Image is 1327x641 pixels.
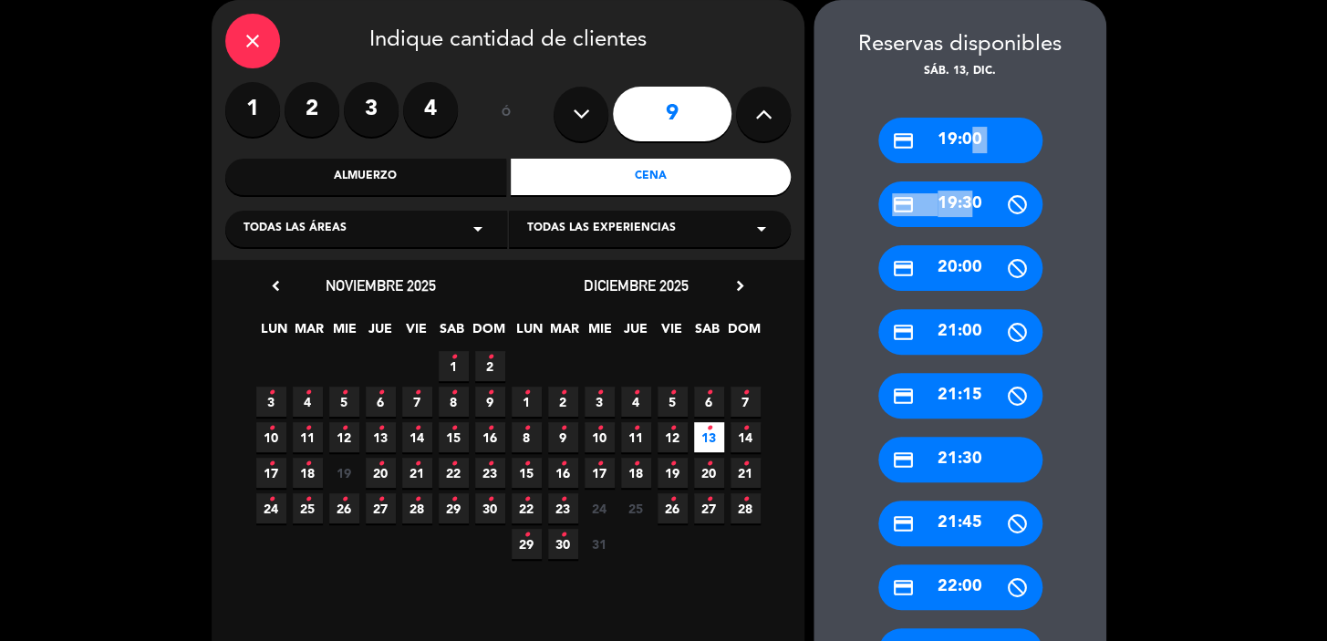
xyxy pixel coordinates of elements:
[560,521,566,550] i: •
[414,414,420,443] i: •
[878,501,1042,546] div: 21:45
[621,422,651,452] span: 11
[878,118,1042,163] div: 19:00
[268,378,275,408] i: •
[621,318,651,348] span: JUE
[596,450,603,479] i: •
[451,485,457,514] i: •
[621,493,651,523] span: 25
[256,387,286,417] span: 3
[366,458,396,488] span: 20
[451,414,457,443] i: •
[268,450,275,479] i: •
[548,422,578,452] span: 9
[657,318,687,348] span: VIE
[487,343,493,372] i: •
[524,521,530,550] i: •
[548,387,578,417] span: 2
[585,422,615,452] span: 10
[487,414,493,443] i: •
[878,373,1042,419] div: 21:15
[414,378,420,408] i: •
[305,485,311,514] i: •
[344,82,399,137] label: 3
[658,458,688,488] span: 19
[728,318,758,348] span: DOM
[293,422,323,452] span: 11
[256,458,286,488] span: 17
[366,387,396,417] span: 6
[487,378,493,408] i: •
[475,493,505,523] span: 30
[259,318,289,348] span: LUN
[585,529,615,559] span: 31
[658,493,688,523] span: 26
[596,414,603,443] i: •
[439,351,469,381] span: 1
[439,422,469,452] span: 15
[548,458,578,488] span: 16
[244,220,347,238] span: Todas las áreas
[878,437,1042,482] div: 21:30
[669,450,676,479] i: •
[692,318,722,348] span: SAB
[892,129,915,152] i: credit_card
[403,82,458,137] label: 4
[512,529,542,559] span: 29
[731,276,750,295] i: chevron_right
[751,218,772,240] i: arrow_drop_down
[305,414,311,443] i: •
[892,512,915,535] i: credit_card
[439,493,469,523] span: 29
[658,422,688,452] span: 12
[560,485,566,514] i: •
[658,387,688,417] span: 5
[414,450,420,479] i: •
[878,245,1042,291] div: 20:00
[329,422,359,452] span: 12
[548,529,578,559] span: 30
[731,493,761,523] span: 28
[475,387,505,417] span: 9
[268,414,275,443] i: •
[694,458,724,488] span: 20
[402,458,432,488] span: 21
[621,458,651,488] span: 18
[285,82,339,137] label: 2
[621,387,651,417] span: 4
[669,485,676,514] i: •
[694,493,724,523] span: 27
[341,414,347,443] i: •
[550,318,580,348] span: MAR
[878,564,1042,610] div: 22:00
[378,414,384,443] i: •
[731,458,761,488] span: 21
[524,485,530,514] i: •
[694,422,724,452] span: 13
[742,378,749,408] i: •
[242,30,264,52] i: close
[330,318,360,348] span: MIE
[669,378,676,408] i: •
[329,458,359,488] span: 19
[560,378,566,408] i: •
[586,318,616,348] span: MIE
[293,493,323,523] span: 25
[512,458,542,488] span: 15
[596,378,603,408] i: •
[548,493,578,523] span: 23
[439,387,469,417] span: 8
[266,276,285,295] i: chevron_left
[511,159,792,195] div: Cena
[225,14,791,68] div: Indique cantidad de clientes
[329,493,359,523] span: 26
[451,343,457,372] i: •
[414,485,420,514] i: •
[878,309,1042,355] div: 21:00
[329,387,359,417] span: 5
[633,378,639,408] i: •
[256,422,286,452] span: 10
[402,387,432,417] span: 7
[366,318,396,348] span: JUE
[892,193,915,216] i: credit_card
